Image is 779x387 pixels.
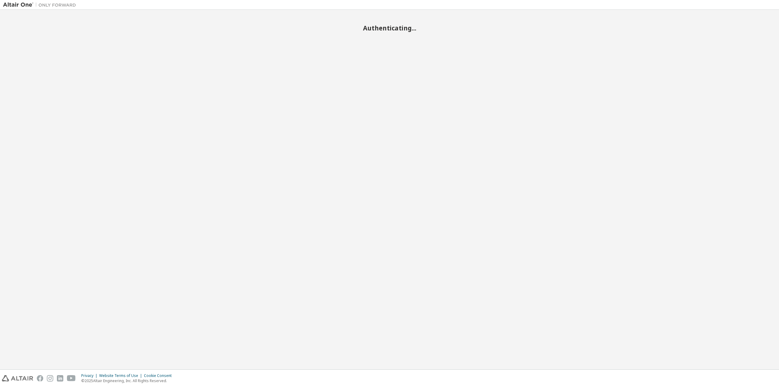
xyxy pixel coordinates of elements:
div: Website Terms of Use [99,373,144,378]
img: instagram.svg [47,375,53,382]
p: © 2025 Altair Engineering, Inc. All Rights Reserved. [81,378,175,383]
h2: Authenticating... [3,24,776,32]
img: youtube.svg [67,375,76,382]
div: Privacy [81,373,99,378]
img: facebook.svg [37,375,43,382]
div: Cookie Consent [144,373,175,378]
img: linkedin.svg [57,375,63,382]
img: Altair One [3,2,79,8]
img: altair_logo.svg [2,375,33,382]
